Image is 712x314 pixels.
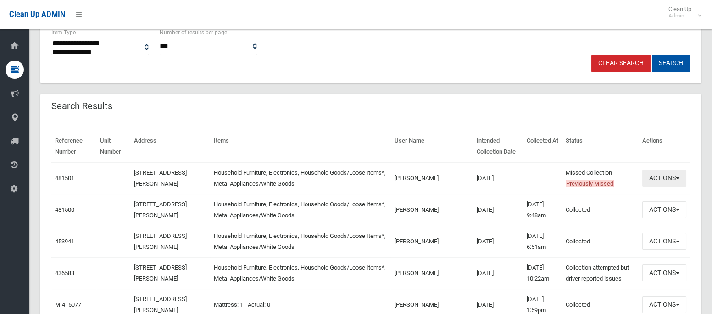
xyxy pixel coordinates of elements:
td: [PERSON_NAME] [390,162,473,194]
a: [STREET_ADDRESS][PERSON_NAME] [134,232,187,250]
td: [PERSON_NAME] [390,226,473,257]
button: Actions [642,170,686,187]
th: Actions [639,131,690,162]
header: Search Results [40,97,123,115]
a: 481500 [55,206,74,213]
td: Household Furniture, Electronics, Household Goods/Loose Items*, Metal Appliances/White Goods [210,257,391,289]
button: Actions [642,233,686,250]
a: [STREET_ADDRESS][PERSON_NAME] [134,201,187,219]
th: Reference Number [51,131,96,162]
button: Actions [642,264,686,281]
th: Items [210,131,391,162]
a: 453941 [55,238,74,245]
th: Status [562,131,639,162]
td: Missed Collection [562,162,639,194]
td: [DATE] 10:22am [523,257,562,289]
a: Clear Search [591,55,651,72]
a: 481501 [55,175,74,182]
td: [PERSON_NAME] [390,194,473,226]
a: 436583 [55,270,74,276]
td: [DATE] 9:48am [523,194,562,226]
button: Actions [642,296,686,313]
label: Item Type [51,28,76,38]
td: Household Furniture, Electronics, Household Goods/Loose Items*, Metal Appliances/White Goods [210,194,391,226]
th: User Name [390,131,473,162]
td: [DATE] 6:51am [523,226,562,257]
th: Address [130,131,210,162]
td: [DATE] [473,257,523,289]
label: Number of results per page [160,28,227,38]
a: M-415077 [55,301,81,308]
td: Collection attempted but driver reported issues [562,257,639,289]
span: Previously Missed [566,180,614,187]
th: Unit Number [96,131,130,162]
button: Search [652,55,690,72]
td: Collected [562,194,639,226]
td: [DATE] [473,194,523,226]
a: [STREET_ADDRESS][PERSON_NAME] [134,296,187,314]
span: Clean Up ADMIN [9,10,65,19]
th: Collected At [523,131,562,162]
td: Household Furniture, Electronics, Household Goods/Loose Items*, Metal Appliances/White Goods [210,226,391,257]
button: Actions [642,201,686,218]
td: Household Furniture, Electronics, Household Goods/Loose Items*, Metal Appliances/White Goods [210,162,391,194]
td: [PERSON_NAME] [390,257,473,289]
td: [DATE] [473,226,523,257]
small: Admin [668,12,691,19]
a: [STREET_ADDRESS][PERSON_NAME] [134,264,187,282]
td: Collected [562,226,639,257]
td: [DATE] [473,162,523,194]
th: Intended Collection Date [473,131,523,162]
a: [STREET_ADDRESS][PERSON_NAME] [134,169,187,187]
span: Clean Up [664,6,701,19]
